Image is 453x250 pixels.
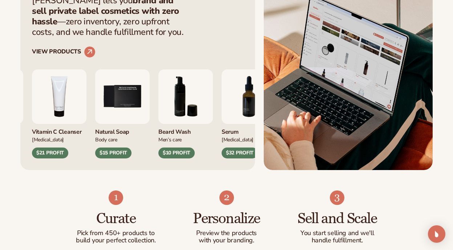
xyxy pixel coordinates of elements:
[219,190,234,205] img: Shopify Image 5
[158,69,213,124] img: Foaming beard wash.
[32,69,86,124] img: Vitamin c cleanser.
[32,148,68,158] div: $21 PROFIT
[158,148,195,158] div: $10 PROFIT
[186,237,267,244] p: with your branding.
[222,148,258,158] div: $32 PROFIT
[158,69,213,159] div: 6 / 9
[32,136,86,143] div: [MEDICAL_DATA]
[32,69,86,159] div: 4 / 9
[75,211,157,227] h3: Curate
[222,124,276,136] div: Serum
[296,237,378,244] p: handle fulfillment.
[95,69,150,124] img: Nature bar of soap.
[95,69,150,159] div: 5 / 9
[222,69,276,159] div: 7 / 9
[296,230,378,237] p: You start selling and we'll
[109,190,123,205] img: Shopify Image 4
[32,46,96,58] a: VIEW PRODUCTS
[95,124,150,136] div: Natural Soap
[75,230,157,244] p: Pick from 450+ products to build your perfect collection.
[222,69,276,124] img: Collagen and retinol serum.
[186,230,267,237] p: Preview the products
[296,211,378,227] h3: Sell and Scale
[222,136,276,143] div: [MEDICAL_DATA]
[186,211,267,227] h3: Personalize
[95,136,150,143] div: Body Care
[330,190,344,205] img: Shopify Image 6
[158,136,213,143] div: Men’s Care
[428,225,445,243] div: Open Intercom Messenger
[32,124,86,136] div: Vitamin C Cleanser
[158,124,213,136] div: Beard Wash
[95,148,132,158] div: $15 PROFIT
